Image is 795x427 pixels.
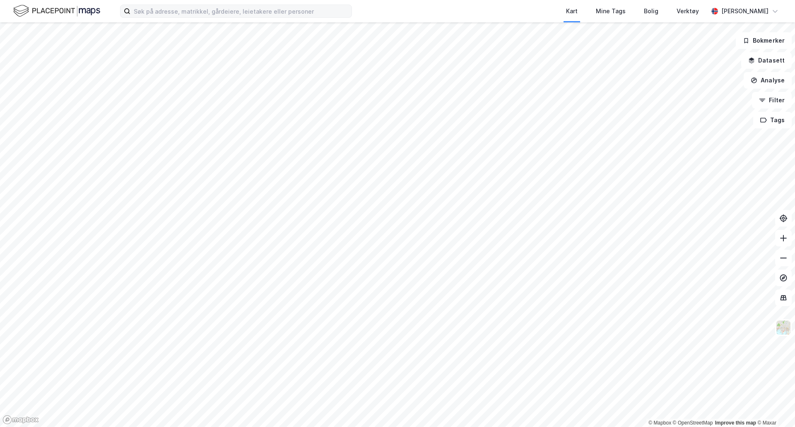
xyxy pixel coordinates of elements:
[596,6,626,16] div: Mine Tags
[644,6,658,16] div: Bolig
[566,6,578,16] div: Kart
[130,5,352,17] input: Søk på adresse, matrikkel, gårdeiere, leietakere eller personer
[754,387,795,427] div: Kontrollprogram for chat
[754,387,795,427] iframe: Chat Widget
[721,6,768,16] div: [PERSON_NAME]
[13,4,100,18] img: logo.f888ab2527a4732fd821a326f86c7f29.svg
[677,6,699,16] div: Verktøy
